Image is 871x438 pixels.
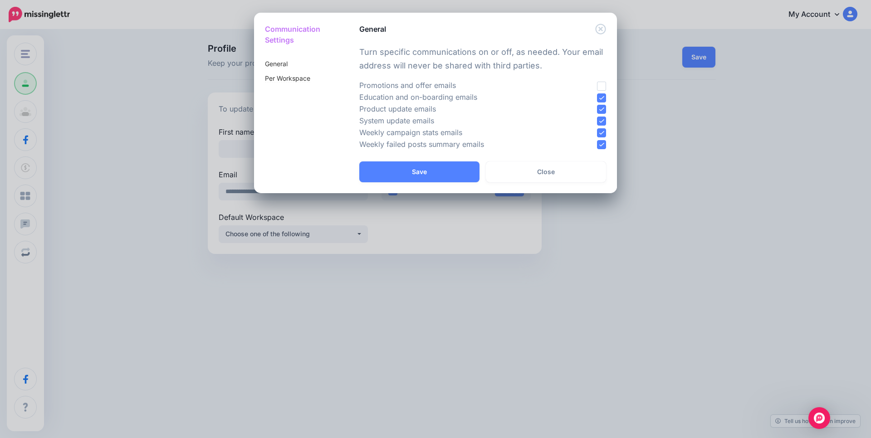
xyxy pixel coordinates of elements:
[359,24,386,34] h5: General
[359,103,541,115] p: Product update emails
[359,115,541,127] p: System update emails
[359,45,607,73] p: Turn specific communications on or off, as needed. Your email address will never be shared with t...
[486,161,606,182] button: Close
[265,60,288,68] a: General
[265,24,324,45] h5: Communication Settings
[595,24,606,35] button: Close
[359,80,541,92] p: Promotions and offer emails
[359,139,541,151] p: Weekly failed posts summary emails
[808,407,830,429] div: Open Intercom Messenger
[265,74,310,83] a: Per Workspace
[359,127,541,139] p: Weekly campaign stats emails
[359,92,541,103] p: Education and on-boarding emails
[359,161,480,182] button: Save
